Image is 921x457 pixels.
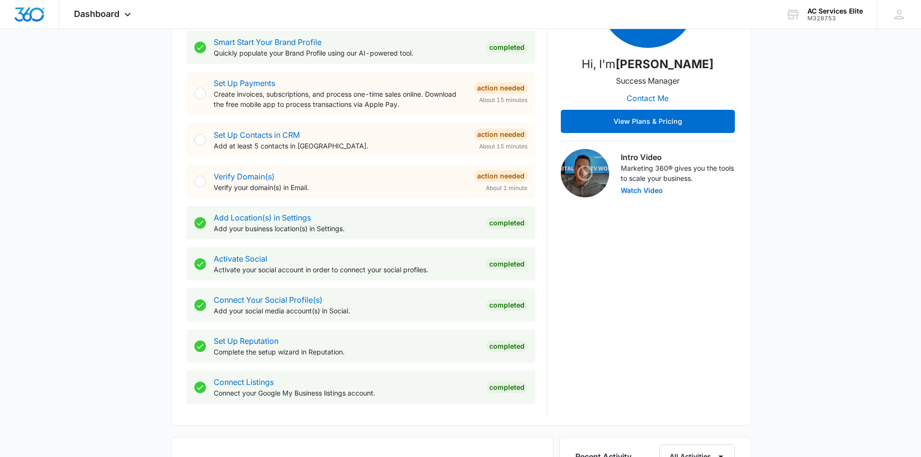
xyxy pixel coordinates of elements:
[214,388,479,398] p: Connect your Google My Business listings account.
[214,130,300,140] a: Set Up Contacts in CRM
[621,151,735,163] h3: Intro Video
[214,377,274,387] a: Connect Listings
[479,142,527,151] span: About 15 minutes
[214,141,467,151] p: Add at least 5 contacts in [GEOGRAPHIC_DATA].
[616,75,680,87] p: Success Manager
[214,254,267,264] a: Activate Social
[479,96,527,104] span: About 15 minutes
[617,87,678,110] button: Contact Me
[474,82,527,94] div: Action Needed
[214,223,479,234] p: Add your business location(s) in Settings.
[621,163,735,183] p: Marketing 360® gives you the tools to scale your business.
[74,9,119,19] span: Dashboard
[214,89,467,109] p: Create invoices, subscriptions, and process one-time sales online. Download the free mobile app t...
[474,170,527,182] div: Action Needed
[214,48,479,58] p: Quickly populate your Brand Profile using our AI-powered tool.
[214,182,467,192] p: Verify your domain(s) in Email.
[474,129,527,140] div: Action Needed
[486,299,527,311] div: Completed
[214,306,479,316] p: Add your social media account(s) in Social.
[214,336,278,346] a: Set Up Reputation
[561,149,609,197] img: Intro Video
[214,347,479,357] p: Complete the setup wizard in Reputation.
[214,265,479,275] p: Activate your social account in order to connect your social profiles.
[615,57,714,71] strong: [PERSON_NAME]
[561,110,735,133] button: View Plans & Pricing
[807,7,863,15] div: account name
[486,258,527,270] div: Completed
[214,213,311,222] a: Add Location(s) in Settings
[807,15,863,22] div: account id
[214,78,275,88] a: Set Up Payments
[214,172,275,181] a: Verify Domain(s)
[486,340,527,352] div: Completed
[582,56,714,73] p: Hi, I'm
[214,295,322,305] a: Connect Your Social Profile(s)
[486,42,527,53] div: Completed
[486,184,527,192] span: About 1 minute
[486,217,527,229] div: Completed
[214,37,322,47] a: Smart Start Your Brand Profile
[486,382,527,393] div: Completed
[621,187,663,194] button: Watch Video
